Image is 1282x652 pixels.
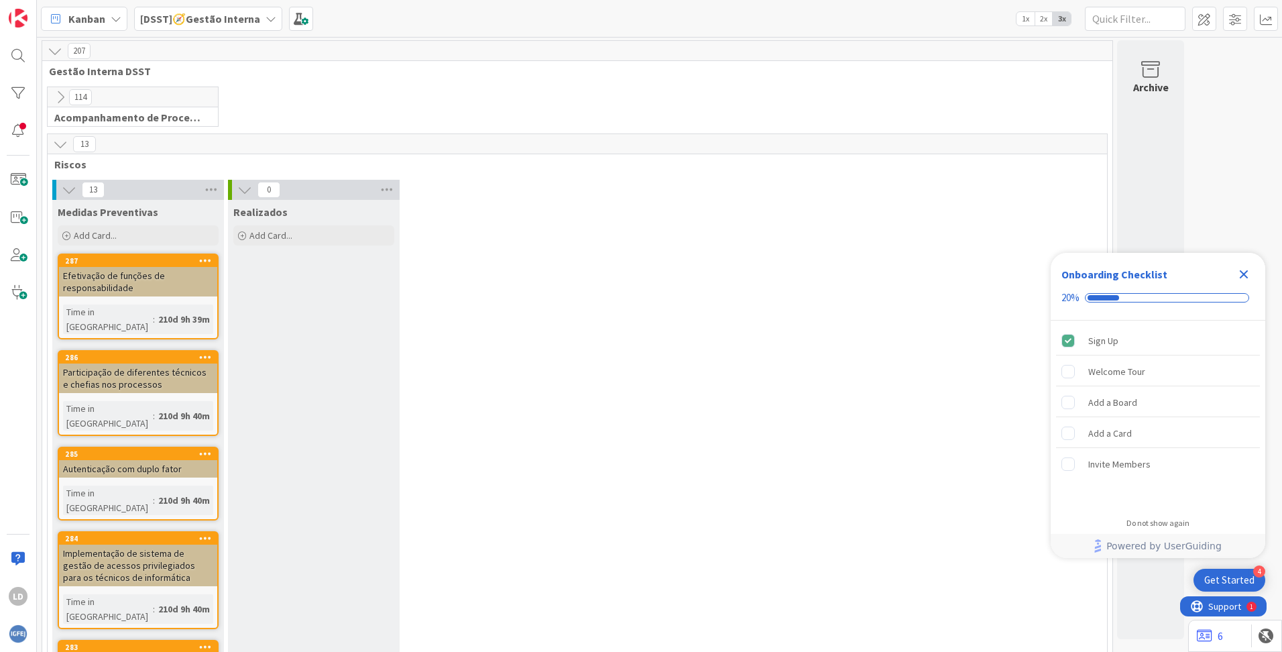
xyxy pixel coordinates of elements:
div: Time in [GEOGRAPHIC_DATA] [63,401,153,431]
span: 13 [73,136,96,152]
div: Get Started [1204,574,1255,587]
input: Quick Filter... [1085,7,1185,31]
div: Archive [1133,79,1169,95]
div: Welcome Tour is incomplete. [1056,357,1260,386]
div: Time in [GEOGRAPHIC_DATA] [63,486,153,515]
div: 286 [59,351,217,364]
div: 287Efetivação de funções de responsabilidade [59,255,217,296]
div: 210d 9h 40m [155,493,213,508]
div: Invite Members [1088,456,1151,472]
span: : [153,409,155,423]
span: : [153,602,155,616]
span: 114 [69,89,92,105]
div: 284Implementação de sistema de gestão de acessos privilegiados para os técnicos de informática [59,533,217,586]
div: Autenticação com duplo fator [59,460,217,478]
div: Welcome Tour [1088,364,1145,380]
span: : [153,312,155,327]
div: 284 [65,534,217,543]
div: Invite Members is incomplete. [1056,449,1260,479]
div: Implementação de sistema de gestão de acessos privilegiados para os técnicos de informática [59,545,217,586]
span: Realizados [233,205,288,219]
div: 285 [59,448,217,460]
span: Acompanhamento de Procedimentos / Contratos [54,111,201,124]
div: 283 [65,643,217,652]
div: 1 [70,5,73,16]
span: 3x [1053,12,1071,25]
div: 4 [1253,565,1265,578]
div: 286 [65,353,217,362]
div: Checklist Container [1051,253,1265,558]
div: Footer [1051,534,1265,558]
div: Add a Card [1088,425,1132,441]
span: Add Card... [249,229,292,241]
img: avatar [9,624,27,643]
div: 286Participação de diferentes técnicos e chefias nos processos [59,351,217,393]
div: 210d 9h 40m [155,409,213,423]
div: 210d 9h 39m [155,312,213,327]
span: Gestão Interna DSST [49,64,1096,78]
b: [DSST]🧭Gestão Interna [140,12,260,25]
div: Sign Up is complete. [1056,326,1260,356]
div: Sign Up [1088,333,1118,349]
div: Open Get Started checklist, remaining modules: 4 [1193,569,1265,592]
span: 1x [1016,12,1035,25]
div: 287 [59,255,217,267]
span: 13 [82,182,105,198]
div: Add a Board is incomplete. [1056,388,1260,417]
span: 2x [1035,12,1053,25]
span: Riscos [54,158,1090,171]
span: Support [28,2,61,18]
span: Add Card... [74,229,117,241]
a: Powered by UserGuiding [1057,534,1259,558]
a: 6 [1197,628,1223,644]
div: Time in [GEOGRAPHIC_DATA] [63,594,153,624]
div: Efetivação de funções de responsabilidade [59,267,217,296]
span: Kanban [68,11,105,27]
div: 20% [1061,292,1080,304]
span: 0 [257,182,280,198]
div: 284 [59,533,217,545]
div: Time in [GEOGRAPHIC_DATA] [63,305,153,334]
span: Powered by UserGuiding [1106,538,1222,554]
img: Visit kanbanzone.com [9,9,27,28]
div: Close Checklist [1233,264,1255,285]
div: 285Autenticação com duplo fator [59,448,217,478]
div: 287 [65,256,217,266]
span: Medidas Preventivas [58,205,158,219]
div: Participação de diferentes técnicos e chefias nos processos [59,364,217,393]
div: 210d 9h 40m [155,602,213,616]
div: Checklist items [1051,321,1265,509]
div: Do not show again [1126,518,1189,529]
div: Checklist progress: 20% [1061,292,1255,304]
div: Onboarding Checklist [1061,266,1167,282]
div: Add a Board [1088,394,1137,411]
div: Add a Card is incomplete. [1056,419,1260,448]
div: LD [9,587,27,606]
div: 285 [65,449,217,459]
span: 207 [68,43,91,59]
span: : [153,493,155,508]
